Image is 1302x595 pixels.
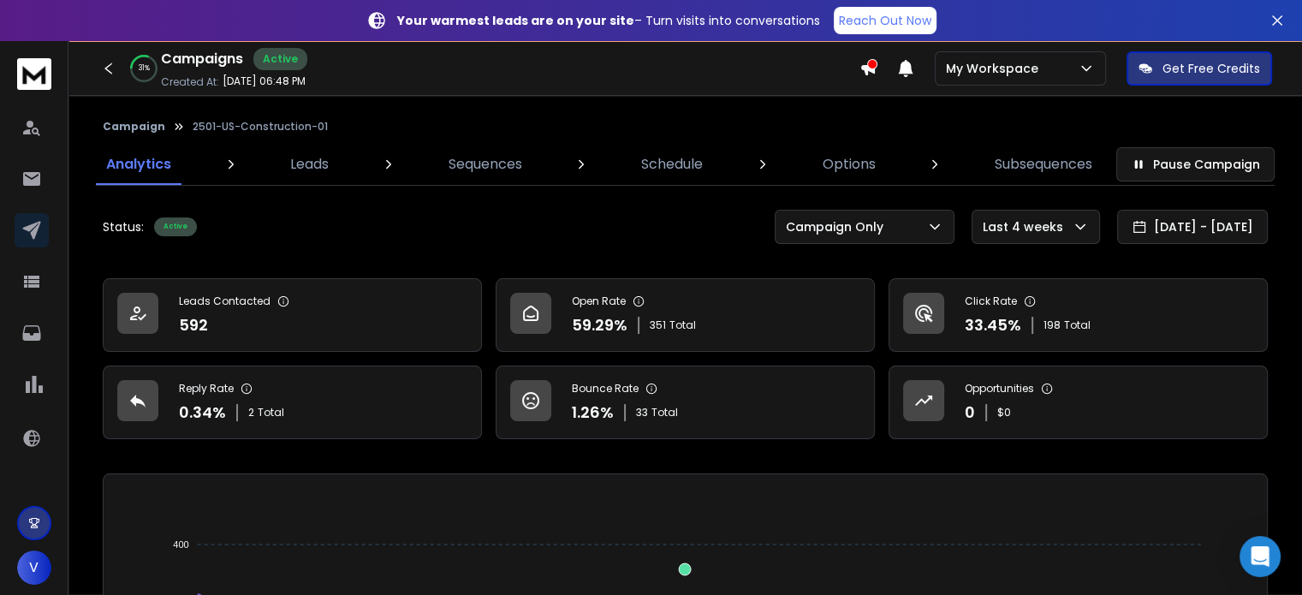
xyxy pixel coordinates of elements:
p: [DATE] 06:48 PM [223,74,306,88]
p: 1.26 % [572,401,614,425]
p: 0 [965,401,975,425]
p: Sequences [449,154,522,175]
p: 59.29 % [572,313,627,337]
a: Opportunities0$0 [889,366,1268,439]
a: Bounce Rate1.26%33Total [496,366,875,439]
img: logo [17,58,51,90]
a: Leads [280,144,339,185]
p: Leads Contacted [179,295,271,308]
span: 198 [1043,318,1061,332]
div: Active [154,217,197,236]
div: Active [253,48,307,70]
p: 0.34 % [179,401,226,425]
button: Pause Campaign [1116,147,1275,181]
p: 592 [179,313,208,337]
p: 33.45 % [965,313,1021,337]
p: Reach Out Now [839,12,931,29]
span: 33 [636,406,648,419]
p: Get Free Credits [1162,60,1260,77]
span: Total [258,406,284,419]
p: Bounce Rate [572,382,639,396]
a: Options [812,144,886,185]
p: 31 % [139,63,150,74]
p: Last 4 weeks [983,218,1070,235]
a: Reach Out Now [834,7,936,34]
p: Open Rate [572,295,626,308]
h1: Campaigns [161,49,243,69]
a: Reply Rate0.34%2Total [103,366,482,439]
span: 351 [650,318,666,332]
p: Click Rate [965,295,1017,308]
button: V [17,550,51,585]
tspan: 400 [174,539,189,550]
p: Opportunities [965,382,1034,396]
button: [DATE] - [DATE] [1117,210,1268,244]
a: Open Rate59.29%351Total [496,278,875,352]
a: Leads Contacted592 [103,278,482,352]
div: Open Intercom Messenger [1240,536,1281,577]
p: Campaign Only [786,218,890,235]
p: – Turn visits into conversations [397,12,820,29]
p: Analytics [106,154,171,175]
p: Options [823,154,876,175]
p: Leads [290,154,329,175]
span: Total [1064,318,1091,332]
span: 2 [248,406,254,419]
p: Status: [103,218,144,235]
p: Subsequences [995,154,1092,175]
a: Click Rate33.45%198Total [889,278,1268,352]
span: Total [669,318,696,332]
a: Subsequences [984,144,1103,185]
p: Schedule [641,154,703,175]
strong: Your warmest leads are on your site [397,12,634,29]
p: My Workspace [946,60,1045,77]
p: Created At: [161,75,219,89]
p: Reply Rate [179,382,234,396]
p: 2501-US-Construction-01 [193,120,328,134]
button: Campaign [103,120,165,134]
a: Analytics [96,144,181,185]
a: Schedule [631,144,713,185]
button: Get Free Credits [1127,51,1272,86]
span: Total [651,406,678,419]
p: $ 0 [997,406,1011,419]
a: Sequences [438,144,532,185]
